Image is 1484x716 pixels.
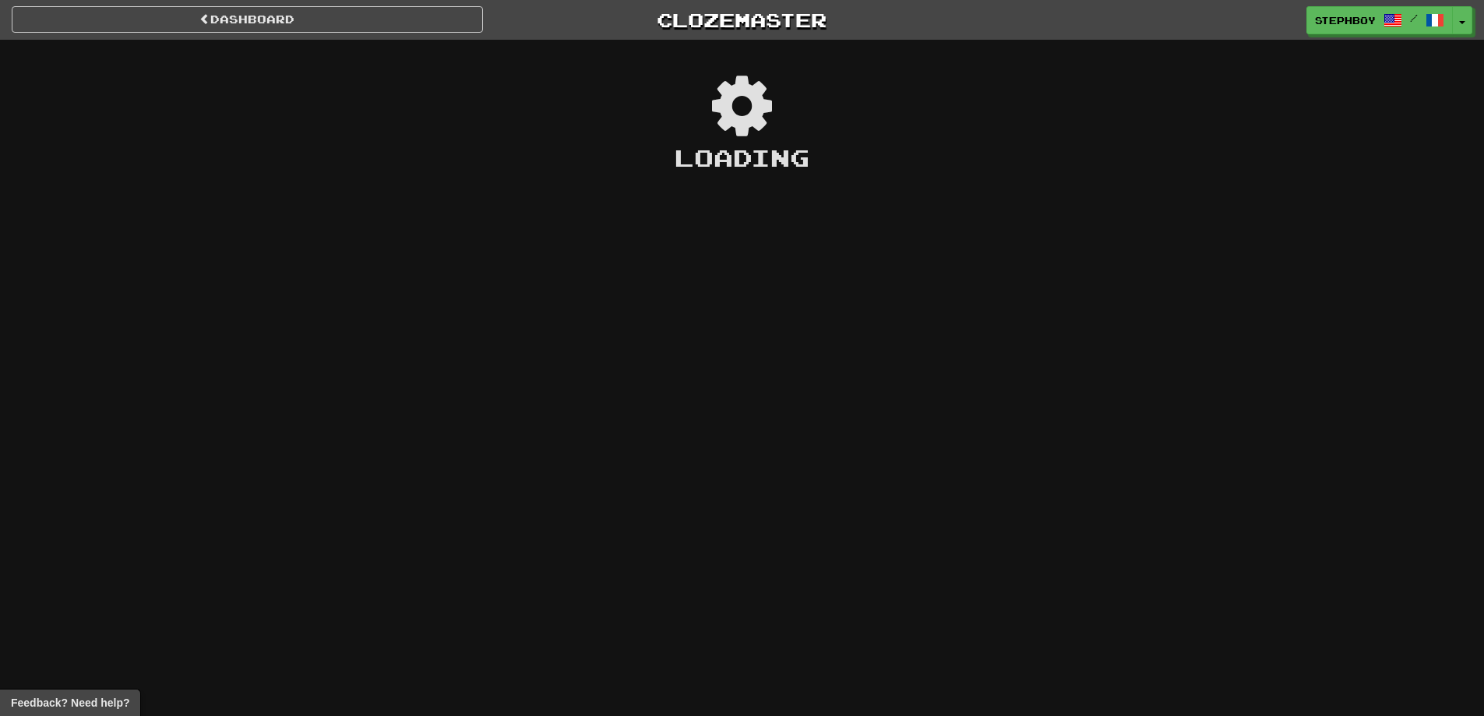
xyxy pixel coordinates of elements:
[12,6,483,33] a: Dashboard
[1306,6,1453,34] a: stephboy /
[1315,13,1376,27] span: stephboy
[506,6,978,34] a: Clozemaster
[1410,12,1418,23] span: /
[11,695,129,711] span: Open feedback widget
